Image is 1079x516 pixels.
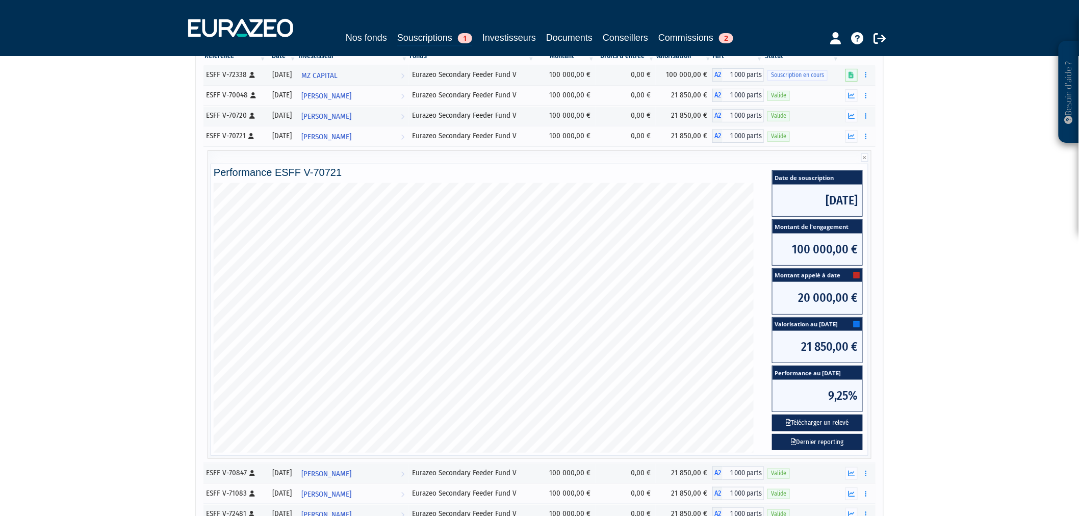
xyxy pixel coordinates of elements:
span: A2 [712,130,723,143]
th: Montant: activer pour trier la colonne par ordre croissant [535,47,596,65]
a: [PERSON_NAME] [297,106,409,126]
th: Part: activer pour trier la colonne par ordre croissant [712,47,764,65]
a: Commissions2 [658,31,733,45]
td: 0,00 € [596,126,656,146]
span: 1 000 parts [723,130,764,143]
i: [Français] Personne physique [249,491,255,497]
a: Nos fonds [346,31,387,45]
td: 21 850,00 € [656,463,712,483]
div: Eurazeo Secondary Feeder Fund V [413,488,532,499]
div: [DATE] [271,110,294,121]
td: 100 000,00 € [535,85,596,106]
span: A2 [712,467,723,480]
span: 1 000 parts [723,68,764,82]
span: Valide [767,132,790,141]
td: 0,00 € [596,85,656,106]
i: [Français] Personne physique [250,92,256,98]
span: 21 850,00 € [773,331,862,363]
a: [PERSON_NAME] [297,463,409,483]
span: 1 000 parts [723,487,764,500]
div: A2 - Eurazeo Secondary Feeder Fund V [712,89,764,102]
div: ESFF V-70721 [206,131,264,141]
td: 0,00 € [596,463,656,483]
td: 21 850,00 € [656,126,712,146]
td: 100 000,00 € [535,126,596,146]
td: 0,00 € [596,65,656,85]
th: Investisseur: activer pour trier la colonne par ordre croissant [297,47,409,65]
div: [DATE] [271,131,294,141]
a: Dernier reporting [772,434,863,451]
td: 21 850,00 € [656,106,712,126]
span: A2 [712,89,723,102]
span: [PERSON_NAME] [301,127,351,146]
span: Valide [767,489,790,499]
a: Investisseurs [482,31,536,45]
span: [DATE] [773,185,862,216]
th: Date: activer pour trier la colonne par ordre croissant [267,47,297,65]
a: Documents [546,31,593,45]
div: ESFF V-71083 [206,488,264,499]
td: 100 000,00 € [535,106,596,126]
span: [PERSON_NAME] [301,485,351,504]
span: Performance au [DATE] [773,366,862,380]
span: Date de souscription [773,171,862,185]
div: ESFF V-70720 [206,110,264,121]
th: Valorisation: activer pour trier la colonne par ordre croissant [656,47,712,65]
i: Voir l'investisseur [401,107,405,126]
i: Voir l'investisseur [401,465,405,483]
a: [PERSON_NAME] [297,126,409,146]
span: [PERSON_NAME] [301,107,351,126]
td: 21 850,00 € [656,483,712,504]
th: Fonds: activer pour trier la colonne par ordre croissant [409,47,535,65]
td: 100 000,00 € [535,65,596,85]
div: [DATE] [271,69,294,80]
span: Souscription en cours [767,70,828,80]
td: 100 000,00 € [535,483,596,504]
div: Eurazeo Secondary Feeder Fund V [413,69,532,80]
div: ESFF V-72338 [206,69,264,80]
th: Droits d'entrée: activer pour trier la colonne par ordre croissant [596,47,656,65]
div: Eurazeo Secondary Feeder Fund V [413,468,532,478]
img: 1732889491-logotype_eurazeo_blanc_rvb.png [188,19,293,37]
i: Voir l'investisseur [401,66,405,85]
span: Valorisation au [DATE] [773,318,862,331]
div: [DATE] [271,468,294,478]
div: [DATE] [271,488,294,499]
i: [Français] Personne physique [249,72,255,78]
th: Référence : activer pour trier la colonne par ordre croissant [203,47,267,65]
td: 100 000,00 € [656,65,712,85]
a: Conseillers [603,31,648,45]
div: Eurazeo Secondary Feeder Fund V [413,90,532,100]
div: ESFF V-70847 [206,468,264,478]
span: 1 000 parts [723,89,764,102]
span: 100 000,00 € [773,234,862,265]
span: Valide [767,91,790,100]
div: ESFF V-70048 [206,90,264,100]
span: [PERSON_NAME] [301,87,351,106]
div: A2 - Eurazeo Secondary Feeder Fund V [712,487,764,500]
span: A2 [712,68,723,82]
div: A2 - Eurazeo Secondary Feeder Fund V [712,68,764,82]
span: 1 000 parts [723,467,764,480]
td: 0,00 € [596,106,656,126]
span: Montant de l'engagement [773,220,862,234]
div: [DATE] [271,90,294,100]
div: A2 - Eurazeo Secondary Feeder Fund V [712,467,764,480]
i: [Français] Personne physique [249,470,255,476]
h4: Performance ESFF V-70721 [214,167,865,178]
div: Eurazeo Secondary Feeder Fund V [413,110,532,121]
span: Valide [767,111,790,121]
span: 20 000,00 € [773,282,862,314]
a: MZ CAPITAL [297,65,409,85]
a: [PERSON_NAME] [297,483,409,504]
div: Eurazeo Secondary Feeder Fund V [413,131,532,141]
i: Voir l'investisseur [401,87,405,106]
span: 1 [458,33,472,43]
i: [Français] Personne physique [248,133,254,139]
span: 2 [719,33,733,43]
span: 1 000 parts [723,109,764,122]
button: Télécharger un relevé [772,415,863,431]
span: A2 [712,487,723,500]
span: 9,25% [773,380,862,411]
i: Voir l'investisseur [401,485,405,504]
